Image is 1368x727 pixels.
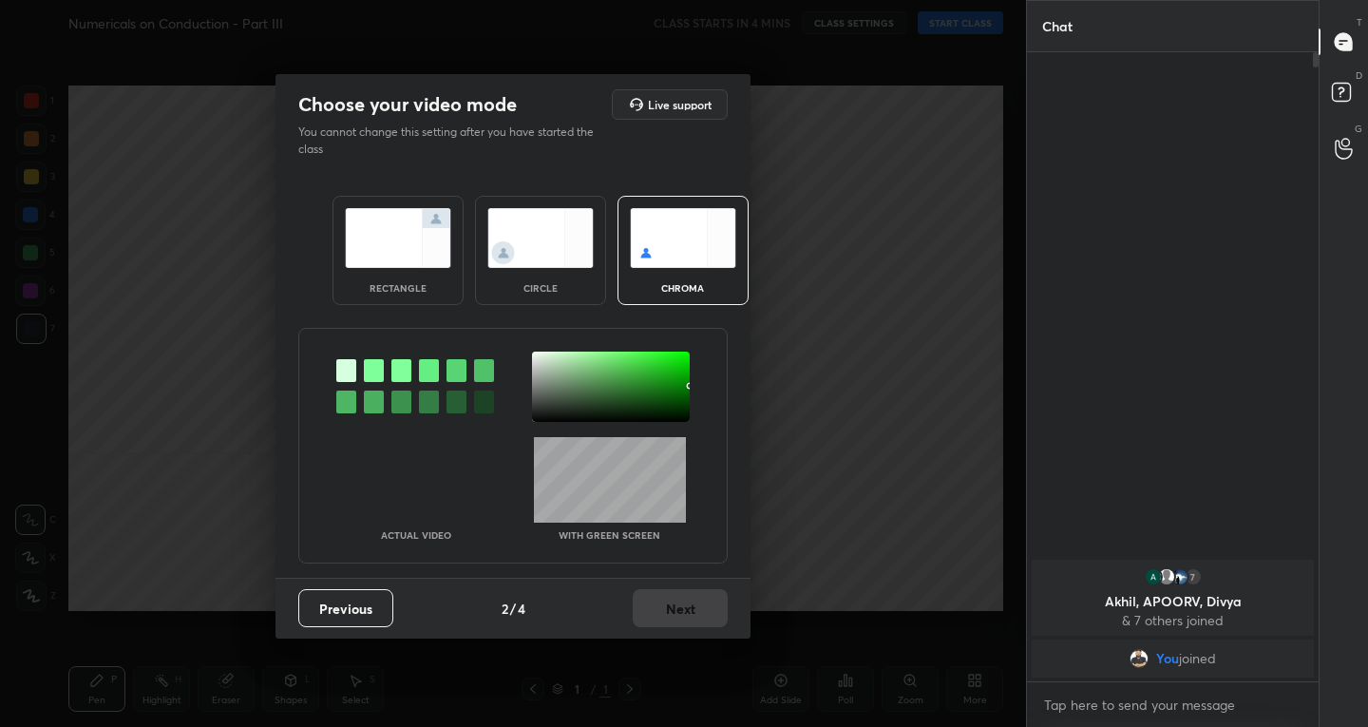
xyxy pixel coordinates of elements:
p: You cannot change this setting after you have started the class [298,124,606,158]
h2: Choose your video mode [298,92,517,117]
img: 87905c735eaf4ff2a2d307c465c113f5.jpg [1170,567,1189,586]
h4: / [510,599,516,619]
div: 7 [1184,567,1203,586]
button: Previous [298,589,393,627]
h4: 2 [502,599,508,619]
p: & 7 others joined [1043,613,1302,628]
p: With green screen [559,530,660,540]
p: D [1356,68,1362,83]
div: grid [1027,556,1319,681]
div: rectangle [360,283,436,293]
img: normalScreenIcon.ae25ed63.svg [345,208,451,268]
img: circleScreenIcon.acc0effb.svg [487,208,594,268]
div: circle [503,283,579,293]
img: chromaScreenIcon.c19ab0a0.svg [630,208,736,268]
img: 3 [1144,567,1163,586]
span: You [1156,651,1179,666]
img: eb572a6c184c4c0488efe4485259b19d.jpg [1130,649,1149,668]
p: T [1357,15,1362,29]
p: Akhil, APOORV, Divya [1043,594,1302,609]
img: default.png [1157,567,1176,586]
p: Chat [1027,1,1088,51]
p: Actual Video [381,530,451,540]
div: chroma [645,283,721,293]
span: joined [1179,651,1216,666]
h5: Live support [648,99,712,110]
p: G [1355,122,1362,136]
h4: 4 [518,599,525,619]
